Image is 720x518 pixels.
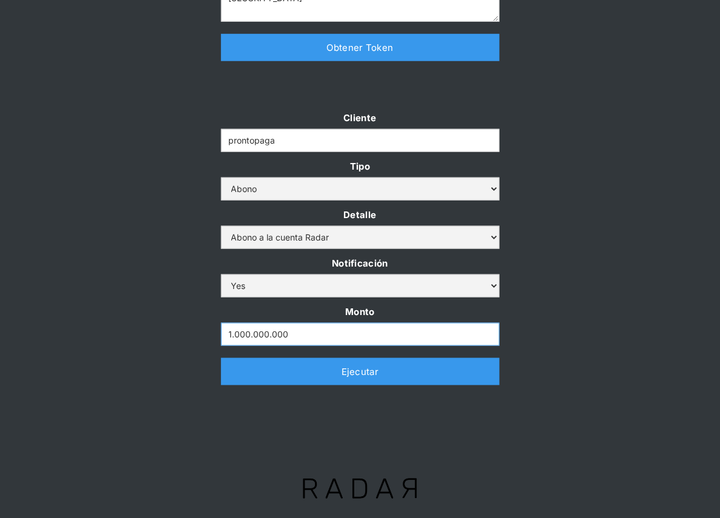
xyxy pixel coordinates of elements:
input: Example Text [221,129,500,152]
form: Form [221,110,500,346]
a: Ejecutar [221,358,500,385]
input: Monto [221,323,500,346]
label: Tipo [221,158,500,174]
a: Obtener Token [221,34,500,61]
label: Detalle [221,207,500,223]
label: Notificación [221,255,500,271]
label: Cliente [221,110,500,126]
label: Monto [221,304,500,320]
